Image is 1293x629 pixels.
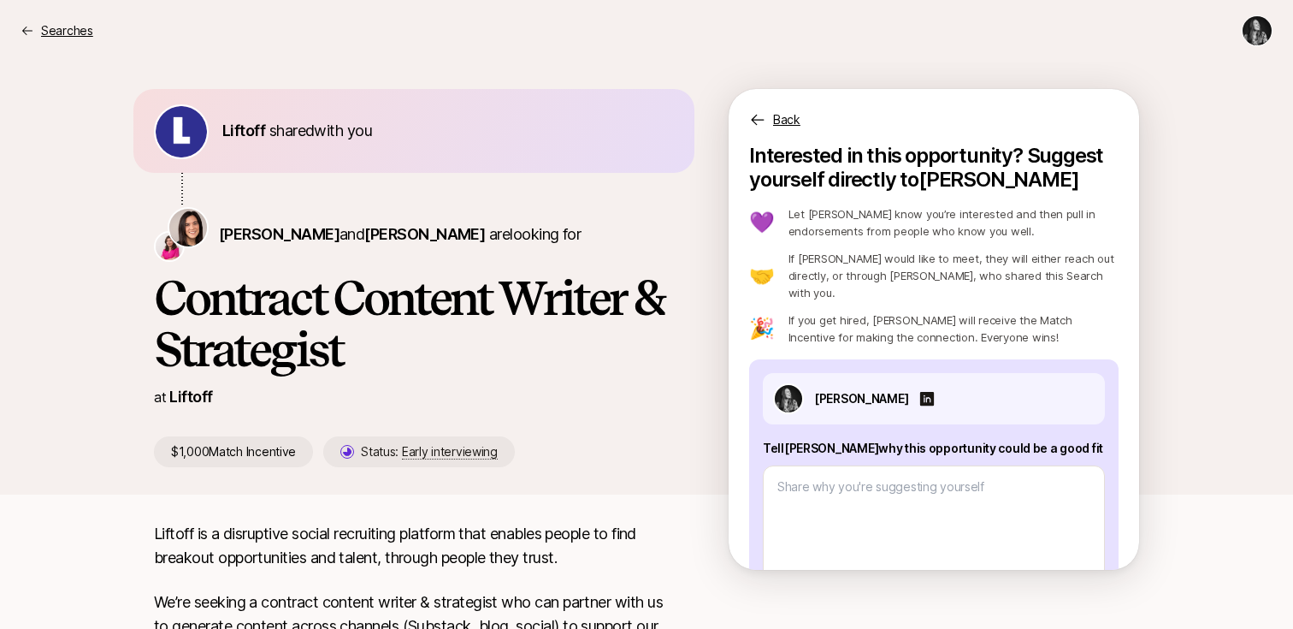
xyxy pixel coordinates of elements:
p: Let [PERSON_NAME] know you’re interested and then pull in endorsements from people who know you w... [788,205,1119,240]
p: $1,000 Match Incentive [154,436,313,467]
p: Status: [361,442,498,462]
button: Mac Hasley [1242,15,1272,46]
img: Emma Frane [156,233,183,260]
p: If [PERSON_NAME] would like to meet, they will either reach out directly, or through [PERSON_NAME... [788,250,1119,301]
p: 🎉 [749,318,775,339]
span: Liftoff [222,122,265,139]
p: at [154,386,166,408]
p: 💜 [749,212,775,233]
span: with you [314,122,372,139]
span: [PERSON_NAME] [219,225,339,243]
img: Eleanor Morgan [169,209,207,246]
p: Liftoff [169,385,212,409]
h1: Contract Content Writer & Strategist [154,272,674,375]
p: If you get hired, [PERSON_NAME] will receive the Match Incentive for making the connection. Every... [788,312,1119,346]
span: and [339,225,485,243]
p: Back [773,110,800,130]
img: 5be0dc4a_39d7_4192_90d8_99584fb01530.jpg [775,385,802,412]
p: are looking for [219,223,581,246]
p: [PERSON_NAME] [814,389,908,409]
p: shared [222,119,379,143]
p: Tell [PERSON_NAME] why this opportunity could be a good fit [763,438,1105,459]
p: Liftoff is a disruptive social recruiting platform that enables people to find breakout opportuni... [154,522,674,570]
img: ACg8ocKIuO9-sklR2KvA8ZVJz4iZ_g9wtBiQREC3t8A94l4CTg=s160-c [156,106,207,157]
p: Searches [41,21,93,41]
p: Interested in this opportunity? Suggest yourself directly to [PERSON_NAME] [749,144,1119,192]
p: 🤝 [749,265,775,286]
img: Mac Hasley [1243,16,1272,45]
span: [PERSON_NAME] [364,225,485,243]
span: Early interviewing [402,444,498,460]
